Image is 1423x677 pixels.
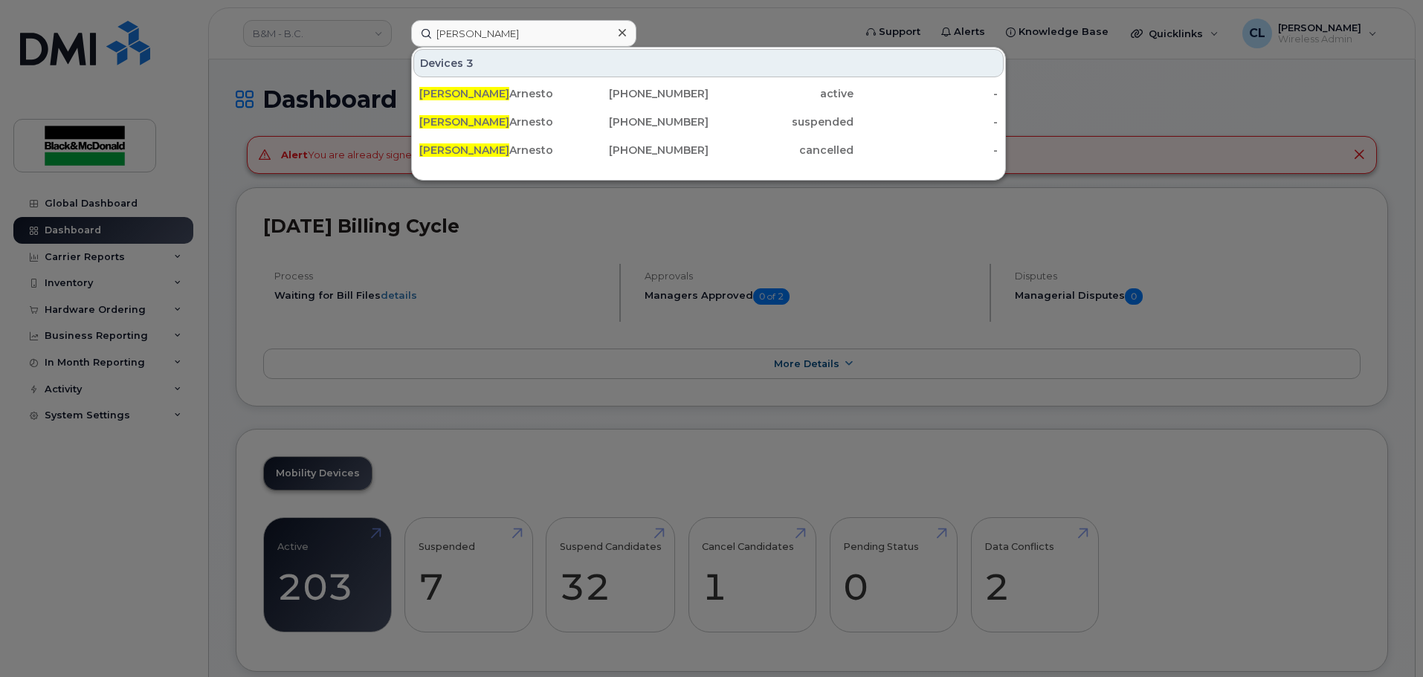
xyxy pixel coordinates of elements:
[419,114,564,129] div: Arnesto
[564,143,709,158] div: [PHONE_NUMBER]
[419,143,509,157] span: [PERSON_NAME]
[413,137,1004,163] a: [PERSON_NAME]Arnesto[PHONE_NUMBER]cancelled-
[709,143,854,158] div: cancelled
[854,114,998,129] div: -
[709,114,854,129] div: suspended
[413,108,1004,135] a: [PERSON_NAME]Arnesto[PHONE_NUMBER]suspended-
[419,143,564,158] div: Arnesto
[413,49,1004,77] div: Devices
[854,86,998,101] div: -
[564,114,709,129] div: [PHONE_NUMBER]
[419,86,564,101] div: Arnesto
[466,56,474,71] span: 3
[564,86,709,101] div: [PHONE_NUMBER]
[854,143,998,158] div: -
[413,80,1004,107] a: [PERSON_NAME]Arnesto[PHONE_NUMBER]active-
[709,86,854,101] div: active
[419,87,509,100] span: [PERSON_NAME]
[419,115,509,129] span: [PERSON_NAME]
